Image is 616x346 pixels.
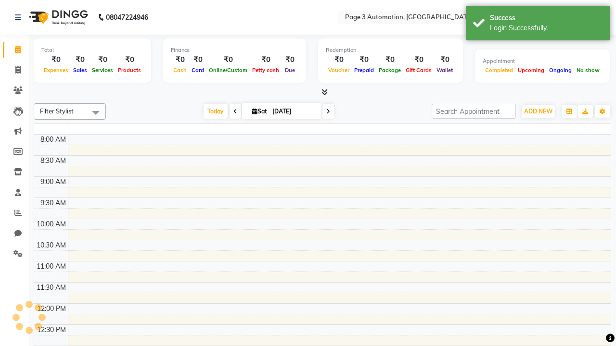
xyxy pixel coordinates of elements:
[282,54,298,65] div: ₹0
[71,54,90,65] div: ₹0
[204,104,228,119] span: Today
[434,54,455,65] div: ₹0
[90,54,115,65] div: ₹0
[376,67,403,74] span: Package
[352,67,376,74] span: Prepaid
[171,46,298,54] div: Finance
[326,54,352,65] div: ₹0
[547,67,574,74] span: Ongoing
[71,67,90,74] span: Sales
[35,261,68,272] div: 11:00 AM
[326,46,455,54] div: Redemption
[524,108,552,115] span: ADD NEW
[35,219,68,229] div: 10:00 AM
[90,67,115,74] span: Services
[522,105,555,118] button: ADD NEW
[515,67,547,74] span: Upcoming
[171,54,189,65] div: ₹0
[434,67,455,74] span: Wallet
[483,57,602,65] div: Appointment
[376,54,403,65] div: ₹0
[115,67,143,74] span: Products
[269,104,318,119] input: 2025-10-04
[38,198,68,208] div: 9:30 AM
[41,67,71,74] span: Expenses
[41,46,143,54] div: Total
[574,67,602,74] span: No show
[189,54,206,65] div: ₹0
[432,104,516,119] input: Search Appointment
[282,67,297,74] span: Due
[206,54,250,65] div: ₹0
[483,67,515,74] span: Completed
[490,13,603,23] div: Success
[250,54,282,65] div: ₹0
[38,156,68,166] div: 8:30 AM
[189,67,206,74] span: Card
[115,54,143,65] div: ₹0
[35,304,68,314] div: 12:00 PM
[35,283,68,293] div: 11:30 AM
[403,54,434,65] div: ₹0
[41,54,71,65] div: ₹0
[403,67,434,74] span: Gift Cards
[490,23,603,33] div: Login Successfully.
[38,177,68,187] div: 9:00 AM
[250,67,282,74] span: Petty cash
[352,54,376,65] div: ₹0
[106,4,148,31] b: 08047224946
[35,240,68,250] div: 10:30 AM
[250,108,269,115] span: Sat
[40,107,74,115] span: Filter Stylist
[326,67,352,74] span: Voucher
[25,4,90,31] img: logo
[206,67,250,74] span: Online/Custom
[171,67,189,74] span: Cash
[35,325,68,335] div: 12:30 PM
[38,135,68,145] div: 8:00 AM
